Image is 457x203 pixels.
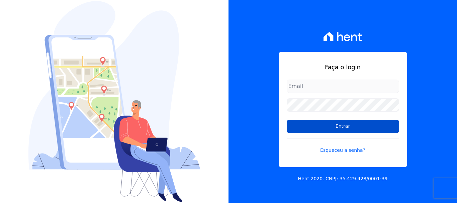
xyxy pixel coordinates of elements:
[28,1,200,202] img: Login
[287,63,399,72] h1: Faça o login
[287,120,399,133] input: Entrar
[287,80,399,93] input: Email
[298,175,388,182] p: Hent 2020. CNPJ: 35.429.428/0001-39
[287,138,399,154] a: Esqueceu a senha?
